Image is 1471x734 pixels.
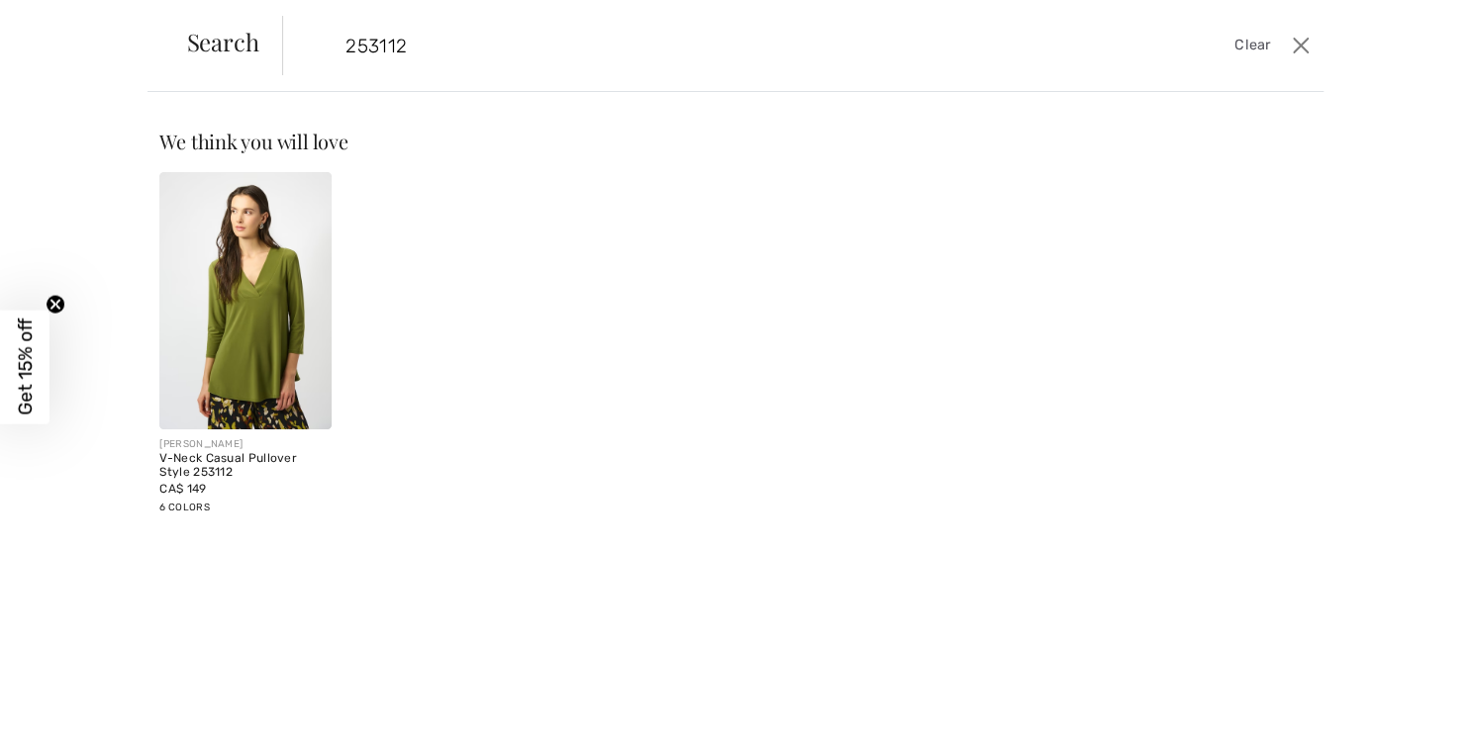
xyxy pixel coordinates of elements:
div: V-Neck Casual Pullover Style 253112 [159,452,331,480]
span: CA$ 149 [159,482,206,496]
button: Close teaser [46,295,65,315]
span: We think you will love [159,128,347,154]
img: V-Neck Casual Pullover Style 253112. Black [159,172,331,429]
span: Search [187,30,259,53]
span: Clear [1234,35,1271,56]
div: [PERSON_NAME] [159,437,331,452]
input: TYPE TO SEARCH [331,16,1047,75]
span: 6 Colors [159,502,209,513]
button: Close [1286,30,1316,61]
span: Chat [44,14,84,32]
span: Get 15% off [14,319,37,415]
